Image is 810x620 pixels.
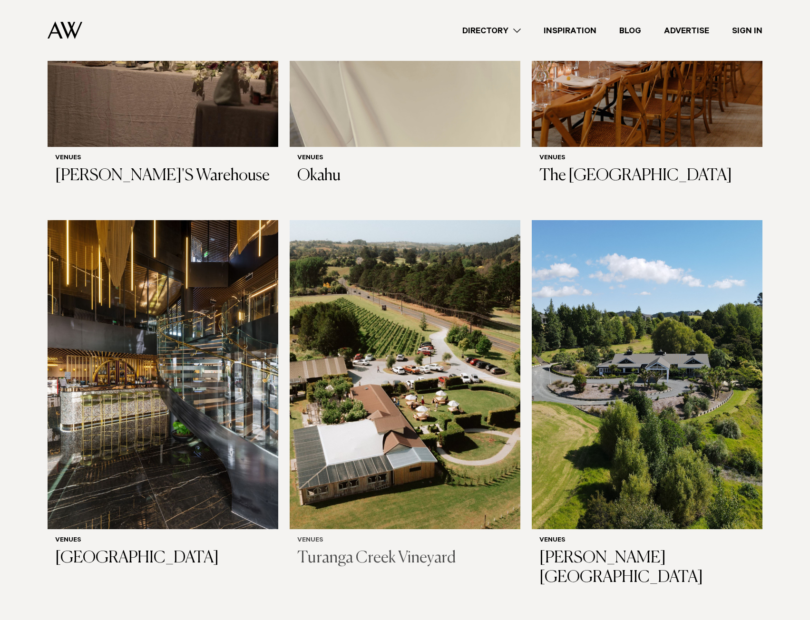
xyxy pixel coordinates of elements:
h3: [PERSON_NAME]'S Warehouse [55,166,271,186]
h3: The [GEOGRAPHIC_DATA] [539,166,755,186]
img: Auckland Weddings Logo [48,21,82,39]
h3: Okahu [297,166,513,186]
h6: Venues [297,155,513,163]
img: Auckland Weddings Venues | Woodhouse Mountain Lodge [532,220,762,530]
a: Directory [451,24,532,37]
a: Auckland Weddings Venues | Turanga Creek Vineyard Venues Turanga Creek Vineyard [290,220,520,576]
h6: Venues [539,155,755,163]
img: Auckland Weddings Venues | Turanga Creek Vineyard [290,220,520,530]
h6: Venues [539,537,755,545]
h6: Venues [297,537,513,545]
a: Inspiration [532,24,608,37]
a: Auckland Weddings Venues | SOHO Hotel Auckland Venues [GEOGRAPHIC_DATA] [48,220,278,576]
h3: [PERSON_NAME][GEOGRAPHIC_DATA] [539,549,755,588]
img: Auckland Weddings Venues | SOHO Hotel Auckland [48,220,278,530]
h6: Venues [55,155,271,163]
a: Sign In [721,24,774,37]
h6: Venues [55,537,271,545]
a: Auckland Weddings Venues | Woodhouse Mountain Lodge Venues [PERSON_NAME][GEOGRAPHIC_DATA] [532,220,762,595]
a: Advertise [653,24,721,37]
h3: [GEOGRAPHIC_DATA] [55,549,271,568]
a: Blog [608,24,653,37]
h3: Turanga Creek Vineyard [297,549,513,568]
